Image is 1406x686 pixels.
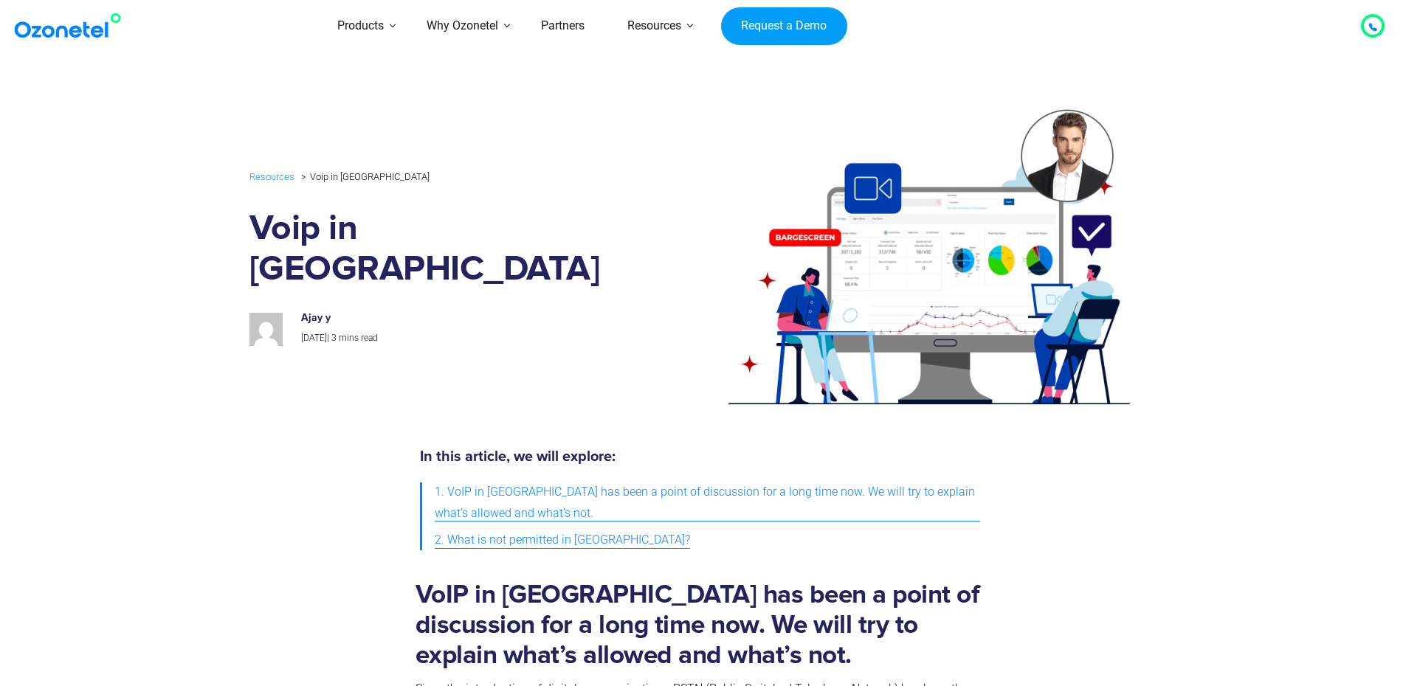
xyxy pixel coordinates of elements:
[249,168,294,185] a: Resources
[339,333,378,343] span: mins read
[301,330,613,347] p: |
[297,167,430,186] li: Voip in [GEOGRAPHIC_DATA]
[435,482,980,524] span: 1. VoIP in [GEOGRAPHIC_DATA] has been a point of discussion for a long time now. We will try to e...
[301,333,327,343] span: [DATE]
[249,313,283,346] img: ca79e7ff75a4a49ece3c360be6bc1c9ae11b1190ab38fa3a42769ffe2efab0fe
[301,312,613,325] h6: Ajay y
[249,209,628,290] h1: Voip in [GEOGRAPHIC_DATA]
[420,449,980,464] h5: In this article, we will explore:
[416,582,979,668] strong: VoIP in [GEOGRAPHIC_DATA] has been a point of discussion for a long time now. We will try to expl...
[435,479,980,527] a: 1. VoIP in [GEOGRAPHIC_DATA] has been a point of discussion for a long time now. We will try to e...
[721,7,847,46] a: Request a Demo
[435,530,690,551] span: 2. What is not permitted in [GEOGRAPHIC_DATA]?
[435,527,690,554] a: 2. What is not permitted in [GEOGRAPHIC_DATA]?
[331,333,337,343] span: 3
